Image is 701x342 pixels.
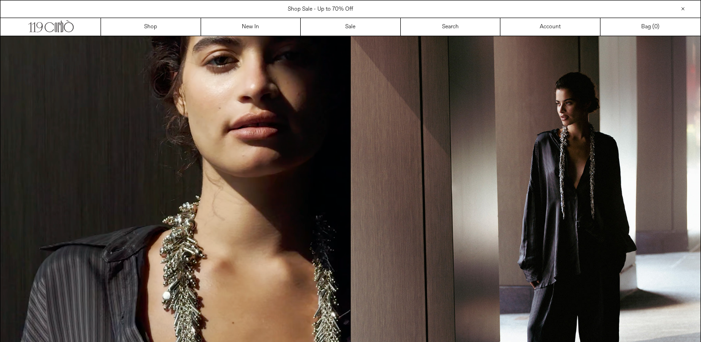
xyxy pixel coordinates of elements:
[301,18,401,36] a: Sale
[288,6,353,13] a: Shop Sale - Up to 70% Off
[600,18,701,36] a: Bag ()
[500,18,600,36] a: Account
[101,18,201,36] a: Shop
[401,18,501,36] a: Search
[654,23,657,31] span: 0
[201,18,301,36] a: New In
[654,23,659,31] span: )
